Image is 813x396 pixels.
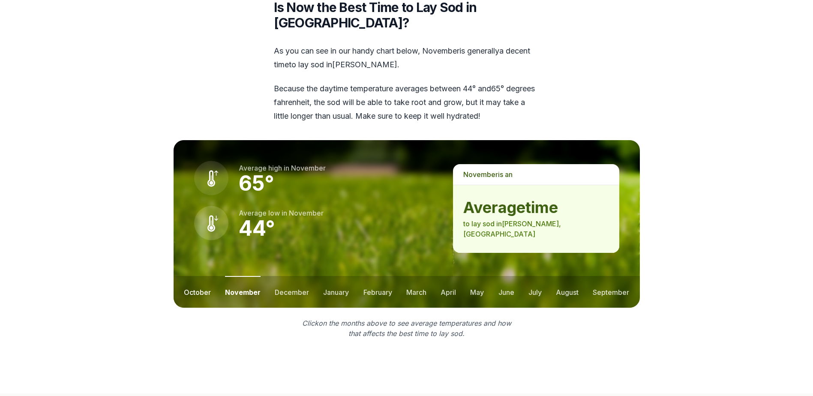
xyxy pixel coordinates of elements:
strong: 65 ° [239,171,274,196]
p: Because the daytime temperature averages between 44 ° and 65 ° degrees fahrenheit, the sod will b... [274,82,540,123]
p: to lay sod in [PERSON_NAME] , [GEOGRAPHIC_DATA] [463,219,609,239]
button: august [556,276,579,308]
span: november [463,170,498,179]
button: september [593,276,629,308]
strong: average time [463,199,609,216]
button: february [363,276,392,308]
button: june [498,276,514,308]
span: november [291,164,326,172]
p: Average high in [239,163,326,173]
button: october [184,276,211,308]
span: november [289,209,324,217]
p: Average low in [239,208,324,218]
button: may [470,276,484,308]
p: is a n [453,164,619,185]
button: january [323,276,349,308]
button: december [275,276,309,308]
strong: 44 ° [239,216,275,241]
p: Click on the months above to see average temperatures and how that affects the best time to lay sod. [297,318,516,339]
button: april [441,276,456,308]
button: march [406,276,426,308]
div: As you can see in our handy chart below, is generally a decent time to lay sod in [PERSON_NAME] . [274,44,540,123]
button: july [528,276,542,308]
span: november [422,46,459,55]
button: november [225,276,261,308]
